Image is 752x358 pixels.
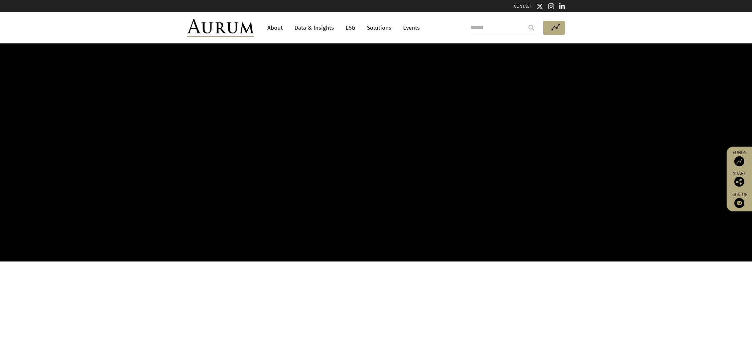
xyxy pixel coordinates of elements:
a: Sign up [730,192,749,208]
a: Data & Insights [291,22,337,34]
a: CONTACT [514,4,531,9]
img: Twitter icon [536,3,543,10]
a: ESG [342,22,359,34]
div: Share [730,171,749,187]
a: Funds [730,150,749,166]
a: About [264,22,286,34]
img: Sign up to our newsletter [734,198,744,208]
a: Events [400,22,420,34]
img: Access Funds [734,156,744,166]
img: Instagram icon [548,3,554,10]
img: Linkedin icon [559,3,565,10]
img: Aurum [187,19,254,37]
img: Share this post [734,177,744,187]
input: Submit [525,21,538,34]
a: Solutions [364,22,395,34]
